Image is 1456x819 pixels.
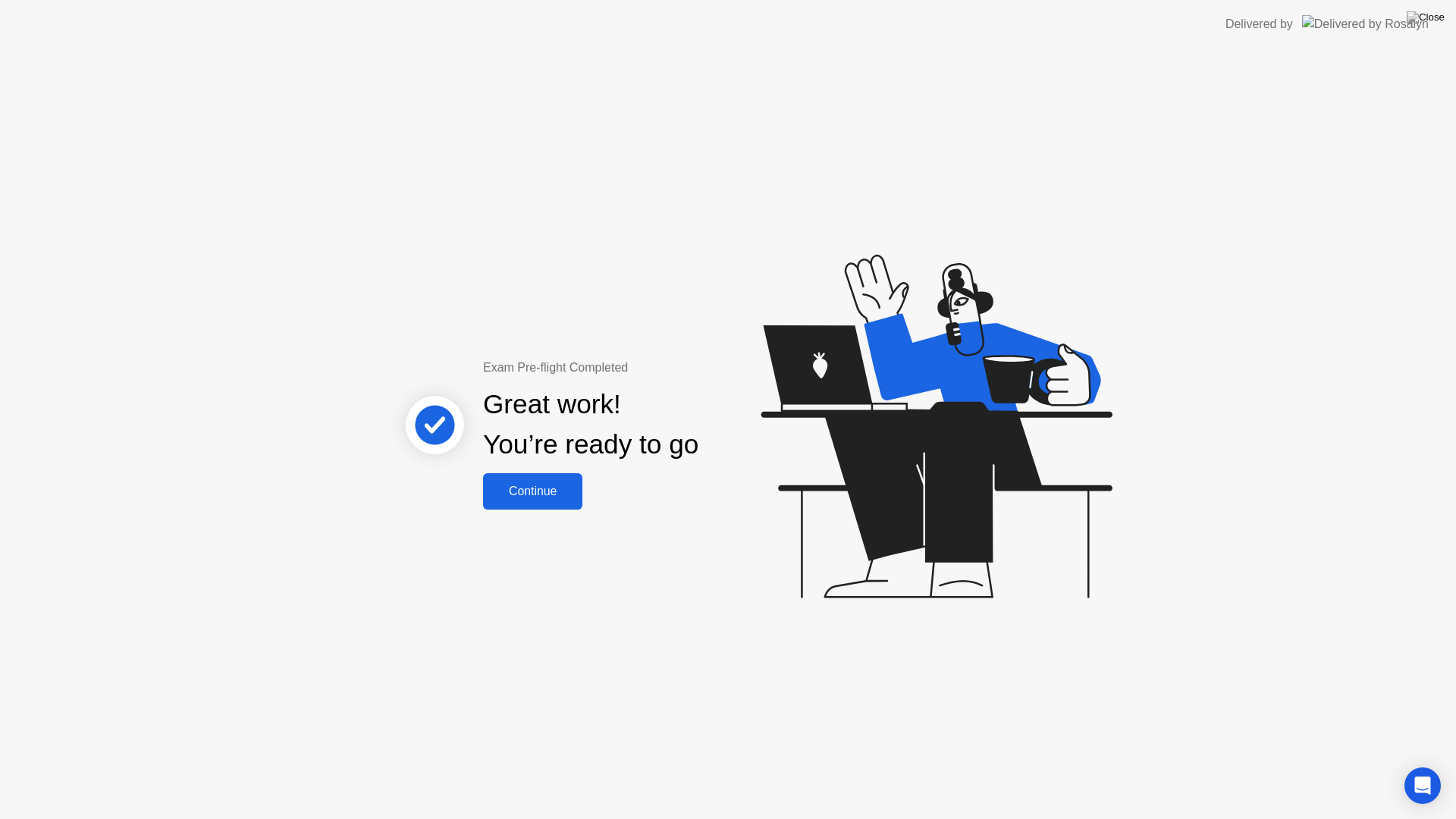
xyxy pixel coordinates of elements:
img: Close [1407,11,1445,24]
div: Exam Pre-flight Completed [483,359,796,377]
div: Delivered by [1225,15,1293,33]
div: Continue [488,485,578,498]
div: Open Intercom Messenger [1404,767,1441,804]
div: Great work! You’re ready to go [483,384,698,465]
img: Delivered by Rosalyn [1302,15,1429,33]
button: Continue [483,473,582,510]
